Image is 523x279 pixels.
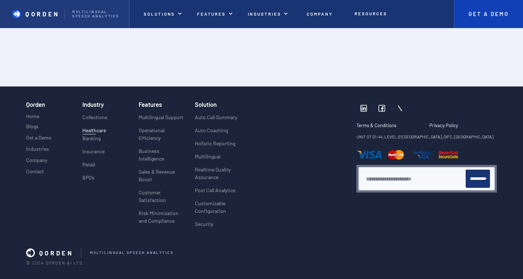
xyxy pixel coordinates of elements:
p: Sales & Revenue Boost [139,168,184,183]
a: Sales & Revenue Boost [139,168,184,189]
form: Newsletter [365,170,490,188]
p: Retail [82,161,95,168]
a: Multilingual [195,153,220,166]
h3: Solution [195,101,217,108]
h3: Industry [82,101,104,108]
p: Operational Efficiency [139,126,184,142]
a: QORDENmULTILINGUAL sPEECH aNALYTICS [26,248,487,258]
p: © 2024 Qorden AI LTD [26,260,497,265]
p: Auto Call Summary [195,113,237,121]
a: Get a Demo [26,135,52,144]
p: Realtime Quality Assurance [195,166,251,181]
a: Auto Coaching [195,126,228,139]
a: Company [26,157,47,166]
a: Business Intelligence [139,147,184,168]
a: Operational Efficiency [139,126,184,147]
p: Insurance [82,147,105,155]
p: Company [26,157,47,163]
p: Contact [26,169,44,175]
a: Banking [82,134,101,147]
p: Post Call Analytics [195,186,236,194]
p: Banking [82,134,101,142]
a: Security [195,220,213,233]
p: Multilingual Speech analytics [72,10,122,19]
p: Collections [82,113,107,121]
a: Privacy Policy [429,123,458,133]
p: Qorden [25,10,60,17]
p: Industries [248,11,281,16]
a: Risk Minimization and Compliance [139,209,184,230]
p: Business Intelligence [139,147,184,162]
a: BPOs [82,174,94,187]
p: Features [197,11,226,16]
p: Customer Satisfaction [139,189,184,204]
a: Multilingual Support [139,113,183,126]
a: Customer Satisfaction [139,189,184,209]
p: QORDEN [39,249,74,256]
p: Privacy Policy [429,123,458,129]
a: Home [26,112,39,121]
a: Retail [82,161,95,174]
p: Industries [26,146,49,152]
a: Industries [26,146,49,155]
a: Collections [82,113,107,126]
strong: UNIT OT 01-44, LEVEL 01 [GEOGRAPHIC_DATA], DIFC, [GEOGRAPHIC_DATA] [356,134,493,139]
p: Solutions [144,11,175,16]
p: Customizable Configuration [195,199,251,215]
p: Resources [355,11,387,16]
p: Security [195,220,213,228]
a: Terms & Conditions [356,123,424,133]
a: Contact [26,169,44,178]
a: Realtime Quality Assurance [195,166,251,186]
p: Multilingual Support [139,113,183,121]
p: mULTILINGUAL sPEECH aNALYTICS [90,251,173,255]
a: Blogs [26,124,38,133]
p: Blogs [26,124,38,130]
a: Customizable Configuration [195,199,251,220]
h3: Features [139,101,162,108]
h3: Qorden [26,101,45,110]
p: Auto Coaching [195,126,228,134]
p: Company [307,11,333,16]
p: Home [26,112,39,120]
p: Get a Demo [26,135,52,141]
a: Insurance [82,147,105,161]
a: Holistic Reporting [195,139,235,153]
p: BPOs [82,174,94,181]
a: Post Call Analytics [195,186,236,199]
p: Get A Demo [461,11,516,17]
a: Healthcare [82,126,96,134]
p: Risk Minimization and Compliance [139,209,184,225]
a: Auto Call Summary [195,113,237,126]
p: Terms & Conditions [356,123,417,129]
p: Holistic Reporting [195,139,235,147]
p: Multilingual [195,153,220,160]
